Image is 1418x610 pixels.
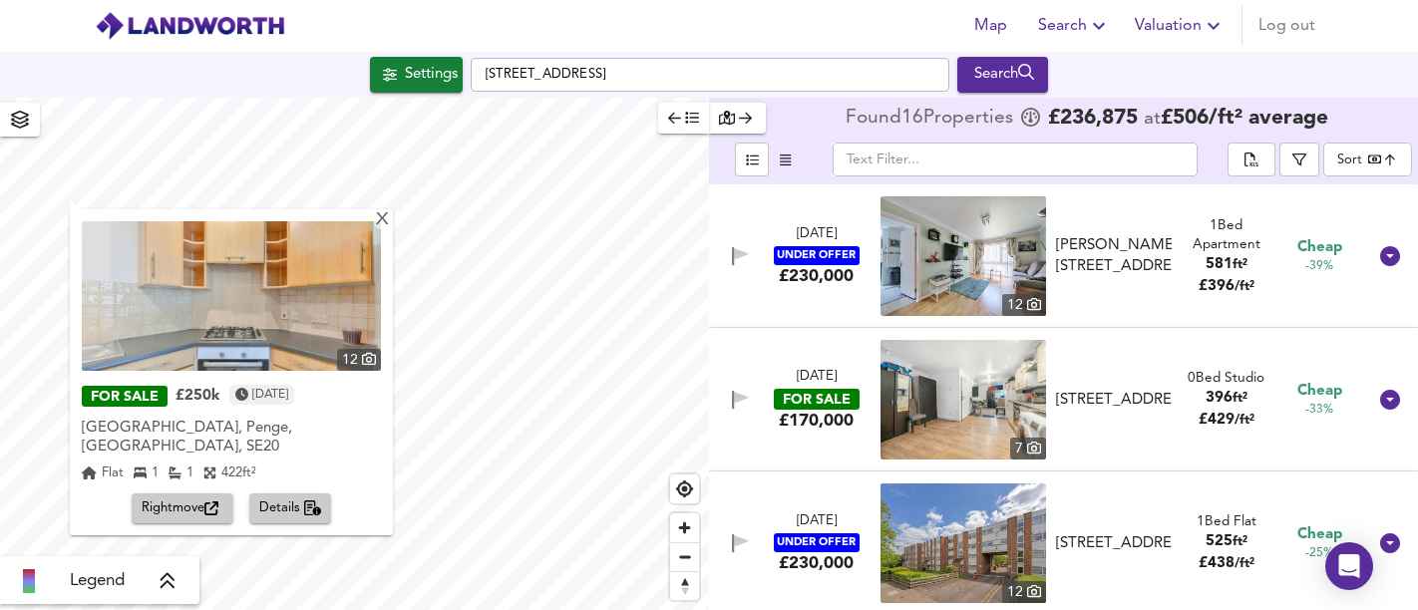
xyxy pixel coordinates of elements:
div: 1 Bed Flat [1197,512,1256,531]
span: £ 429 [1199,413,1254,428]
button: Map [958,6,1022,46]
div: 1 [169,463,193,483]
div: [DATE]UNDER OFFER£230,000 property thumbnail 12 [PERSON_NAME][STREET_ADDRESS]1Bed Apartment581ft²... [709,184,1418,328]
button: Search [1030,6,1119,46]
span: ft² [1233,392,1247,405]
span: Cheap [1297,237,1342,258]
div: 12 [1002,294,1046,316]
div: [DATE] [797,225,837,244]
div: 1 Bed Apartment [1180,216,1273,255]
span: Rightmove [142,497,223,520]
a: Rightmove [132,493,241,524]
input: Enter a location... [471,58,949,92]
div: UNDER OFFER [774,533,860,552]
a: property thumbnail 7 [881,340,1046,459]
div: Found 16 Propert ies [846,109,1018,129]
div: X [374,211,391,230]
div: [GEOGRAPHIC_DATA], Penge, [GEOGRAPHIC_DATA], SE20 [82,419,381,457]
div: UNDER OFFER [774,246,860,265]
div: [DATE] [797,368,837,387]
button: Search [957,57,1048,93]
span: Valuation [1135,12,1226,40]
div: £230,000 [779,265,854,287]
button: Zoom in [670,513,699,542]
div: Jasmine Grove, London, SE20 8JE [1048,235,1180,278]
span: Reset bearing to north [670,572,699,600]
div: [DATE] [797,512,837,531]
span: ft² [1233,535,1247,548]
span: / ft² [1235,280,1254,293]
img: property thumbnail [881,340,1046,459]
a: property thumbnail 12 [82,221,381,371]
div: £170,000 [779,410,854,432]
span: Search [1038,12,1111,40]
svg: Show Details [1378,531,1402,555]
div: Search [962,62,1043,88]
div: Maple Road, London, SE20 8LP [1048,390,1180,411]
span: at [1144,110,1161,129]
div: Flat [82,463,124,483]
button: Find my location [670,474,699,503]
span: 396 [1206,391,1233,406]
div: £250k [176,387,219,407]
button: Log out [1250,6,1323,46]
span: 525 [1206,534,1233,549]
button: Zoom out [670,542,699,571]
img: property thumbnail [881,483,1046,603]
img: logo [95,11,285,41]
div: £230,000 [779,552,854,574]
button: Valuation [1127,6,1234,46]
div: split button [1228,143,1275,176]
span: Details [259,497,322,520]
span: / ft² [1235,414,1254,427]
span: £ 438 [1199,556,1254,571]
span: Map [966,12,1014,40]
span: Legend [70,569,125,593]
span: ft² [1233,258,1247,271]
span: -33% [1305,402,1333,419]
img: property thumbnail [82,221,381,371]
span: Zoom out [670,543,699,571]
a: property thumbnail 12 [881,196,1046,316]
span: £ 506 / ft² average [1161,108,1328,129]
svg: Show Details [1378,244,1402,268]
div: Benwick Court, Croydon Road, Penge, London, SE20 7SS [1048,533,1180,554]
div: 12 [337,349,381,371]
div: 7 [1010,438,1046,459]
span: -25% [1305,545,1333,562]
button: Details [249,493,332,524]
span: ft² [242,466,256,479]
div: Settings [405,62,458,88]
div: [STREET_ADDRESS] [1056,390,1172,411]
div: Sort [1323,143,1412,176]
span: / ft² [1235,557,1254,570]
button: Reset bearing to north [670,571,699,600]
a: property thumbnail 12 [881,483,1046,603]
span: Cheap [1297,381,1342,402]
img: property thumbnail [881,196,1046,316]
div: FOR SALE [774,389,860,410]
div: Open Intercom Messenger [1325,542,1373,590]
div: [PERSON_NAME][STREET_ADDRESS] [1056,235,1172,278]
span: Log out [1258,12,1315,40]
span: Cheap [1297,524,1342,545]
time: Thursday, September 4, 2025 at 8:47:04 PM [252,385,288,405]
div: 0 Bed Studio [1188,369,1264,388]
div: [DATE]FOR SALE£170,000 property thumbnail 7 [STREET_ADDRESS]0Bed Studio396ft²£429/ft² Cheap-33% [709,328,1418,471]
span: £ 396 [1199,279,1254,294]
input: Text Filter... [833,143,1198,176]
span: 422 [221,466,242,479]
div: Sort [1337,151,1362,169]
span: 581 [1206,257,1233,272]
div: 12 [1002,581,1046,603]
span: -39% [1305,258,1333,275]
div: FOR SALE [82,387,168,408]
span: £ 236,875 [1048,109,1138,129]
button: Settings [370,57,463,93]
svg: Show Details [1378,388,1402,412]
div: Run Your Search [957,57,1048,93]
button: Rightmove [132,493,233,524]
div: [STREET_ADDRESS] [1056,533,1172,554]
